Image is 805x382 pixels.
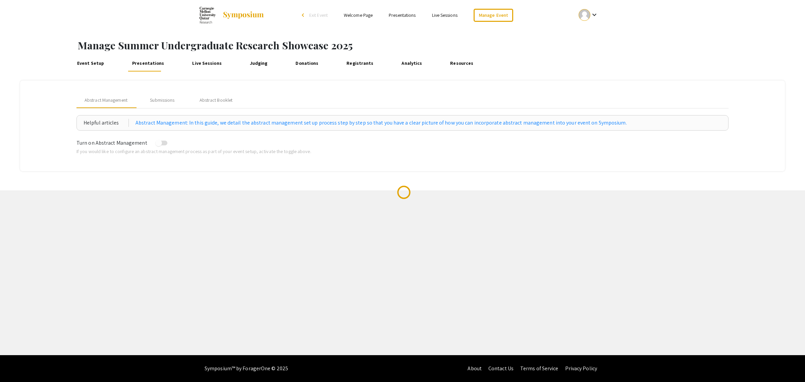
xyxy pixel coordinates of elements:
a: Terms of Service [520,365,558,372]
div: arrow_back_ios [302,13,306,17]
a: About [468,365,482,372]
a: Manage Event [474,9,513,22]
a: Registrants [344,55,375,71]
div: Helpful articles [84,119,129,127]
a: Event Setup [75,55,106,71]
img: Summer Undergraduate Research Showcase 2025 [200,7,216,23]
div: Abstract Booklet [200,97,233,104]
img: Symposium by ForagerOne [222,11,264,19]
h1: Manage Summer Undergraduate Research Showcase 2025 [78,39,805,51]
a: Privacy Policy [565,365,597,372]
a: Contact Us [488,365,514,372]
a: Presentations [130,55,166,71]
span: Exit Event [309,12,328,18]
span: Turn on Abstract Management [76,139,147,146]
div: Submissions [150,97,174,104]
mat-icon: Expand account dropdown [590,11,598,19]
p: If you would like to configure an abstract management process as part of your event setup, activa... [76,148,729,155]
a: Live Sessions [190,55,223,71]
a: Resources [448,55,475,71]
a: Judging [248,55,270,71]
a: Analytics [399,55,424,71]
a: Live Sessions [432,12,458,18]
a: Donations [293,55,320,71]
a: Welcome Page [344,12,373,18]
a: Abstract Management: In this guide, we detail the abstract management set up process step by step... [136,119,627,127]
a: Presentations [389,12,416,18]
a: Summer Undergraduate Research Showcase 2025 [200,7,264,23]
div: Symposium™ by ForagerOne © 2025 [205,355,288,382]
iframe: Chat [5,352,29,377]
span: Abstract Management [85,97,127,104]
button: Expand account dropdown [572,7,605,22]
